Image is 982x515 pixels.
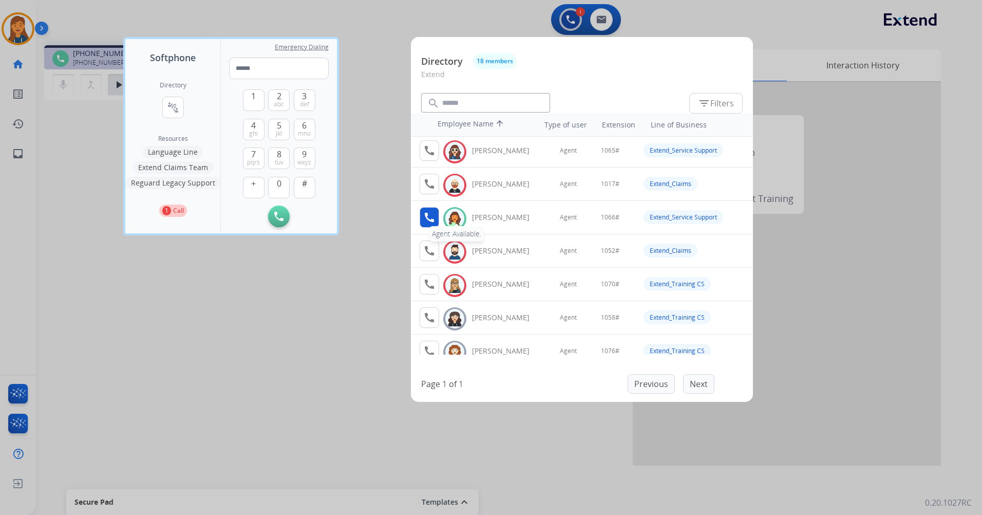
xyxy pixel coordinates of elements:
[423,245,436,257] mat-icon: call
[560,180,577,188] span: Agent
[302,119,307,132] span: 6
[158,135,188,143] span: Resources
[243,89,265,111] button: 1
[644,310,711,324] div: Extend_Training CS
[447,211,462,227] img: avatar
[447,177,462,193] img: avatar
[302,177,307,190] span: #
[447,311,462,327] img: avatar
[449,378,457,390] p: of
[472,179,541,189] div: [PERSON_NAME]
[298,130,311,138] span: mno
[251,177,256,190] span: +
[472,312,541,323] div: [PERSON_NAME]
[423,345,436,357] mat-icon: call
[159,205,187,217] button: 1Call
[423,178,436,190] mat-icon: call
[162,206,171,215] p: 1
[251,90,256,102] span: 1
[167,101,179,114] mat-icon: connect_without_contact
[432,114,525,136] th: Employee Name
[601,314,619,322] span: 1058#
[251,119,256,132] span: 4
[277,119,281,132] span: 5
[560,280,577,288] span: Agent
[560,314,577,322] span: Agent
[421,69,743,88] p: Extend
[274,100,284,108] span: abc
[421,378,440,390] p: Page
[560,146,577,155] span: Agent
[423,278,436,290] mat-icon: call
[601,280,619,288] span: 1070#
[243,148,265,169] button: 7pqrs
[644,344,711,358] div: Extend_Training CS
[133,161,213,174] button: Extend Claims Team
[698,97,734,109] span: Filters
[297,158,311,167] span: wxyz
[560,247,577,255] span: Agent
[472,212,541,223] div: [PERSON_NAME]
[243,177,265,198] button: +
[275,158,284,167] span: tuv
[530,115,592,135] th: Type of user
[143,146,203,158] button: Language Line
[274,212,284,221] img: call-button
[429,226,484,242] div: Agent Available.
[126,177,220,189] button: Reguard Legacy Support
[472,346,541,356] div: [PERSON_NAME]
[472,145,541,156] div: [PERSON_NAME]
[447,344,462,360] img: avatar
[294,177,315,198] button: #
[644,244,697,257] div: Extend_Claims
[300,100,309,108] span: def
[294,119,315,140] button: 6mno
[268,119,290,140] button: 5jkl
[302,148,307,160] span: 9
[597,115,640,135] th: Extension
[243,119,265,140] button: 4ghi
[247,158,260,167] span: pqrs
[423,311,436,324] mat-icon: call
[268,89,290,111] button: 2abc
[447,244,462,260] img: avatar
[644,210,723,224] div: Extend_Service Support
[423,211,436,224] mat-icon: call
[447,278,462,293] img: avatar
[160,81,186,89] h2: Directory
[925,496,972,509] p: 0.20.1027RC
[302,90,307,102] span: 3
[472,246,541,256] div: [PERSON_NAME]
[698,97,710,109] mat-icon: filter_list
[644,143,723,157] div: Extend_Service Support
[423,144,436,157] mat-icon: call
[473,53,517,69] button: 18 members
[689,93,743,114] button: Filters
[277,148,281,160] span: 8
[644,277,711,291] div: Extend_Training CS
[472,279,541,289] div: [PERSON_NAME]
[277,177,281,190] span: 0
[646,115,748,135] th: Line of Business
[601,180,619,188] span: 1017#
[644,177,697,191] div: Extend_Claims
[249,130,258,138] span: ghi
[427,97,440,109] mat-icon: search
[173,206,184,215] p: Call
[150,50,196,65] span: Softphone
[294,148,315,169] button: 9wxyz
[276,130,282,138] span: jkl
[601,213,619,222] span: 1066#
[277,90,281,102] span: 2
[268,177,290,198] button: 0
[560,347,577,355] span: Agent
[601,247,619,255] span: 1052#
[251,148,256,160] span: 7
[268,148,290,169] button: 8tuv
[420,207,439,228] button: Agent Available.
[447,144,462,160] img: avatar
[560,213,577,222] span: Agent
[275,43,329,51] span: Emergency Dialing
[494,119,506,131] mat-icon: arrow_upward
[601,347,619,355] span: 1076#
